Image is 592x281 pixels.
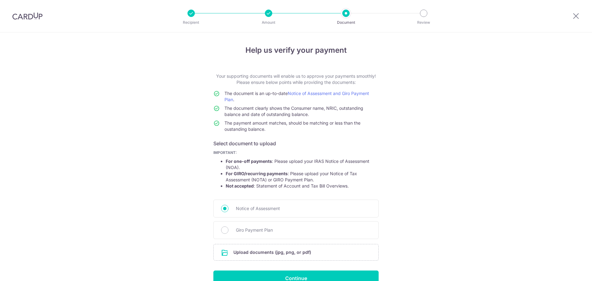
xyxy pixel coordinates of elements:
[12,12,43,20] img: CardUp
[246,19,291,26] p: Amount
[226,171,379,183] li: : Please upload your Notice of Tax Assessment (NOTA) or GIRO Payment Plan.
[213,150,237,155] b: IMPORTANT:
[213,244,379,261] div: Upload documents (jpg, png, or pdf)
[226,159,272,164] strong: For one-off payments
[226,158,379,171] li: : Please upload your IRAS Notice of Assessment (NOA).
[236,226,371,234] span: Giro Payment Plan
[213,73,379,85] p: Your supporting documents will enable us to approve your payments smoothly! Please ensure below p...
[213,140,379,147] h6: Select document to upload
[226,183,254,188] strong: Not accepted
[401,19,446,26] p: Review
[224,91,369,102] span: The document is an up-to-date .
[168,19,214,26] p: Recipient
[224,120,360,132] span: The payment amount matches, should be matching or less than the oustanding balance.
[224,105,363,117] span: The document clearly shows the Consumer name, NRIC, outstanding balance and date of outstanding b...
[236,205,371,212] span: Notice of Assessment
[226,171,288,176] strong: For GIRO/recurring payments
[226,183,379,189] li: : Statement of Account and Tax Bill Overviews.
[224,91,369,102] a: Notice of Assessment and Giro Payment Plan
[213,45,379,56] h4: Help us verify your payment
[323,19,369,26] p: Document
